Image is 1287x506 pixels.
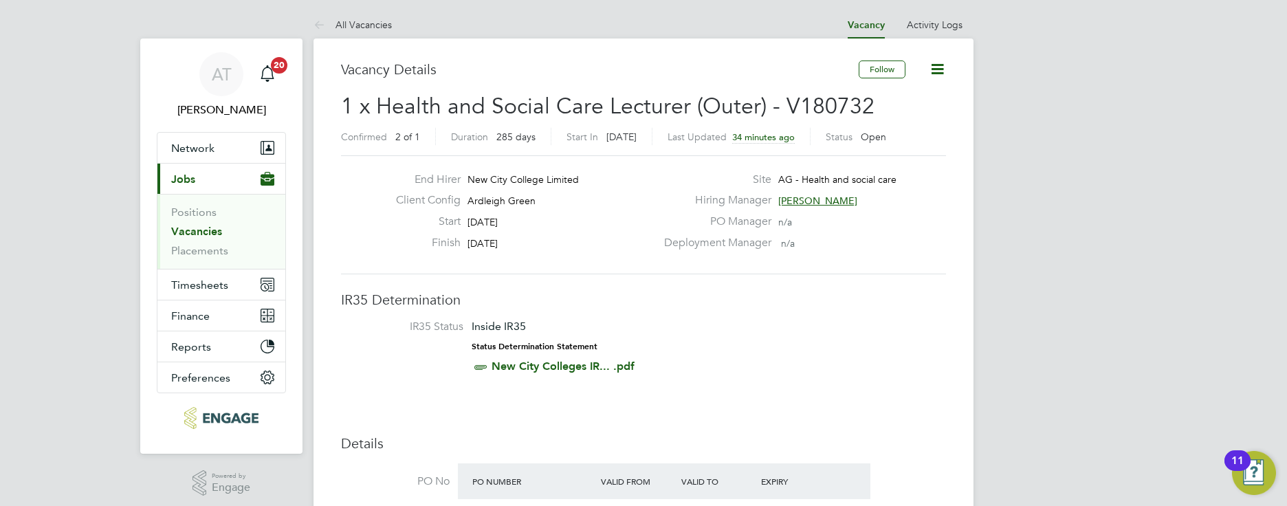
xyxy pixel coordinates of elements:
[341,60,859,78] h3: Vacancy Details
[678,469,758,494] div: Valid To
[157,407,286,429] a: Go to home page
[606,131,637,143] span: [DATE]
[171,371,230,384] span: Preferences
[668,131,727,143] label: Last Updated
[171,244,228,257] a: Placements
[385,236,461,250] label: Finish
[566,131,598,143] label: Start In
[184,407,258,429] img: tr2rec-logo-retina.png
[385,173,461,187] label: End Hirer
[171,278,228,291] span: Timesheets
[1231,461,1244,478] div: 11
[472,342,597,351] strong: Status Determination Statement
[385,193,461,208] label: Client Config
[157,52,286,118] a: AT[PERSON_NAME]
[907,19,962,31] a: Activity Logs
[848,19,885,31] a: Vacancy
[313,19,392,31] a: All Vacancies
[656,193,771,208] label: Hiring Manager
[778,173,896,186] span: AG - Health and social care
[467,216,498,228] span: [DATE]
[271,57,287,74] span: 20
[341,474,450,489] label: PO No
[656,173,771,187] label: Site
[395,131,420,143] span: 2 of 1
[341,434,946,452] h3: Details
[157,362,285,393] button: Preferences
[467,195,536,207] span: Ardleigh Green
[192,470,251,496] a: Powered byEngage
[758,469,838,494] div: Expiry
[778,216,792,228] span: n/a
[355,320,463,334] label: IR35 Status
[157,331,285,362] button: Reports
[212,65,232,83] span: AT
[467,173,579,186] span: New City College Limited
[732,131,795,143] span: 34 minutes ago
[171,225,222,238] a: Vacancies
[778,195,857,207] span: [PERSON_NAME]
[861,131,886,143] span: Open
[341,131,387,143] label: Confirmed
[472,320,526,333] span: Inside IR35
[171,142,214,155] span: Network
[826,131,852,143] label: Status
[492,360,635,373] a: New City Colleges IR... .pdf
[467,237,498,250] span: [DATE]
[157,194,285,269] div: Jobs
[157,164,285,194] button: Jobs
[656,214,771,229] label: PO Manager
[171,206,217,219] a: Positions
[496,131,536,143] span: 285 days
[656,236,771,250] label: Deployment Manager
[171,173,195,186] span: Jobs
[469,469,597,494] div: PO Number
[212,482,250,494] span: Engage
[597,469,678,494] div: Valid From
[157,102,286,118] span: Annie Trotter
[157,300,285,331] button: Finance
[140,38,302,454] nav: Main navigation
[859,60,905,78] button: Follow
[171,309,210,322] span: Finance
[451,131,488,143] label: Duration
[341,291,946,309] h3: IR35 Determination
[157,133,285,163] button: Network
[171,340,211,353] span: Reports
[341,93,874,120] span: 1 x Health and Social Care Lecturer (Outer) - V180732
[212,470,250,482] span: Powered by
[157,269,285,300] button: Timesheets
[781,237,795,250] span: n/a
[254,52,281,96] a: 20
[1232,451,1276,495] button: Open Resource Center, 11 new notifications
[385,214,461,229] label: Start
